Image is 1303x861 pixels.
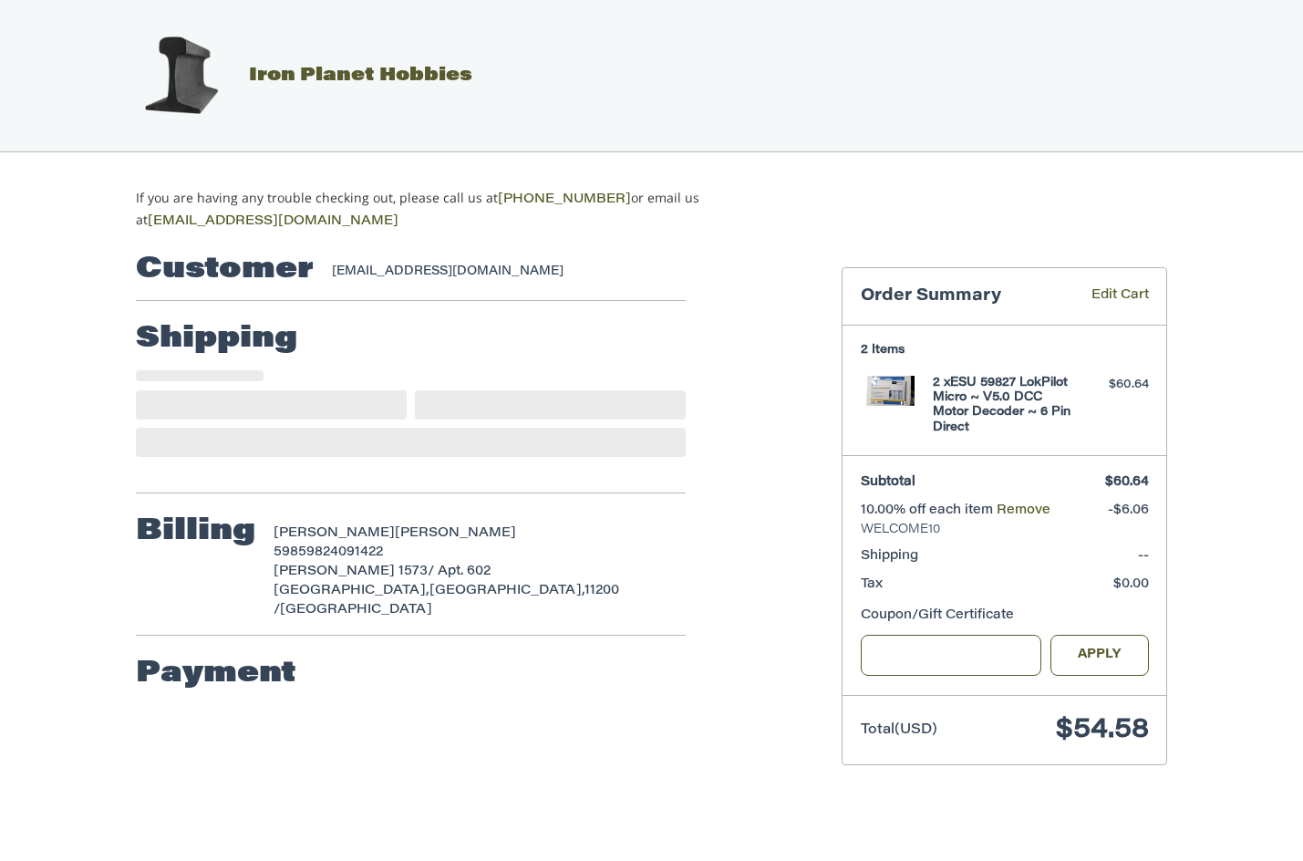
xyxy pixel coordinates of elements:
span: [PERSON_NAME] [274,527,395,540]
h3: 2 Items [861,343,1149,358]
span: Total (USD) [861,723,937,737]
img: Iron Planet Hobbies [135,30,226,121]
span: [GEOGRAPHIC_DATA], [429,585,584,597]
a: [EMAIL_ADDRESS][DOMAIN_NAME] [148,215,398,228]
a: [PHONE_NUMBER] [498,193,631,206]
span: Tax [861,578,883,591]
h2: Payment [136,656,296,692]
h3: Order Summary [861,286,1065,307]
h4: 2 x ESU 59827 LokPilot Micro ~ V5.0 DCC Motor Decoder ~ 6 Pin Direct [933,376,1072,435]
span: [PERSON_NAME] 1573 [274,565,428,578]
span: $0.00 [1113,578,1149,591]
h2: Customer [136,252,314,288]
button: Apply [1050,635,1149,676]
span: -- [1138,550,1149,563]
h2: Shipping [136,321,297,358]
span: -$6.06 [1108,504,1149,517]
a: Remove [997,504,1050,517]
span: / Apt. 602 [428,565,491,578]
p: If you are having any trouble checking out, please call us at or email us at [136,188,757,232]
a: Iron Planet Hobbies [117,67,472,85]
span: Iron Planet Hobbies [249,67,472,85]
span: $54.58 [1056,717,1149,744]
span: 10.00% off each item [861,504,997,517]
span: Subtotal [861,476,915,489]
span: [GEOGRAPHIC_DATA] [280,604,432,617]
span: [GEOGRAPHIC_DATA], [274,585,429,597]
span: $60.64 [1105,476,1149,489]
div: Coupon/Gift Certificate [861,607,1149,626]
h2: Billing [136,513,255,550]
div: $60.64 [1077,376,1149,394]
input: Gift Certificate or Coupon Code [861,635,1042,676]
span: WELCOME10 [861,521,1149,539]
span: [PERSON_NAME] [395,527,516,540]
div: [EMAIL_ADDRESS][DOMAIN_NAME] [332,263,668,281]
a: Edit Cart [1065,286,1149,307]
span: Shipping [861,550,918,563]
span: 59859824091422 [274,546,383,559]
